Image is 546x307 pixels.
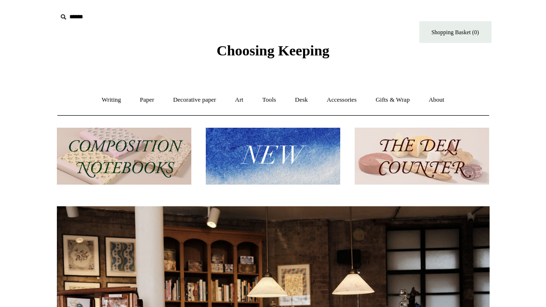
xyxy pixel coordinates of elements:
[226,87,252,113] a: Art
[216,42,329,58] span: Choosing Keeping
[286,87,317,113] a: Desk
[93,87,130,113] a: Writing
[318,87,365,113] a: Accessories
[367,87,418,113] a: Gifts & Wrap
[253,87,285,113] a: Tools
[419,21,492,43] a: Shopping Basket (0)
[206,128,340,185] img: New.jpg__PID:f73bdf93-380a-4a35-bcfe-7823039498e1
[420,87,453,113] a: About
[216,50,329,57] a: Choosing Keeping
[164,87,225,113] a: Decorative paper
[131,87,163,113] a: Paper
[57,128,191,185] img: 202302 Composition ledgers.jpg__PID:69722ee6-fa44-49dd-a067-31375e5d54ec
[355,128,489,185] img: The Deli Counter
